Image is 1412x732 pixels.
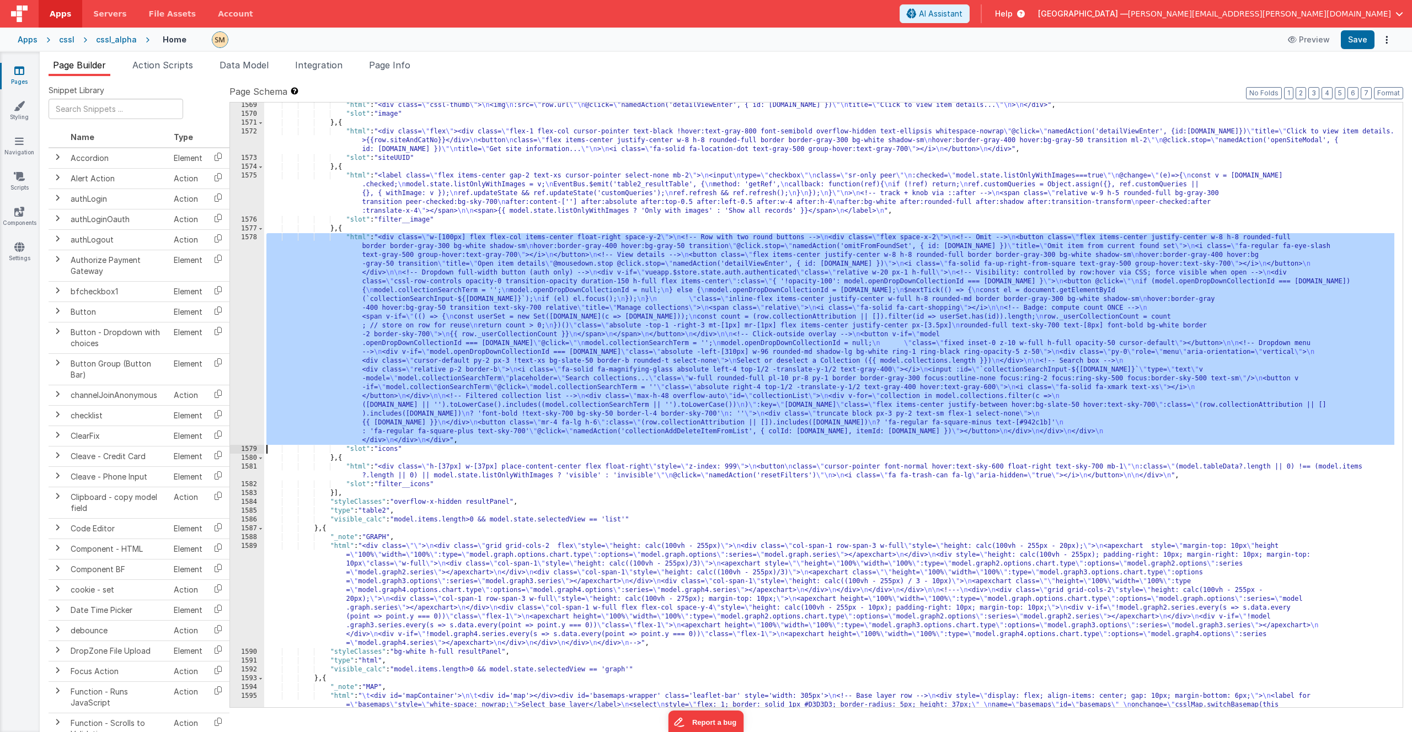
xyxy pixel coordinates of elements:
div: 1587 [230,524,264,533]
td: Action [169,385,207,405]
td: debounce [66,620,169,640]
td: Element [169,446,207,466]
td: Element [169,353,207,385]
button: AI Assistant [900,4,970,23]
button: Preview [1281,31,1336,49]
span: File Assets [149,8,196,19]
span: Snippet Library [49,85,104,96]
td: Element [169,250,207,281]
span: Page Schema [229,85,287,98]
td: Button - Dropdown with choices [66,322,169,353]
td: authLogout [66,229,169,250]
div: 1586 [230,515,264,524]
button: Save [1341,30,1374,49]
td: Action [169,209,207,229]
div: 1572 [230,127,264,154]
div: 1570 [230,110,264,119]
td: Element [169,466,207,487]
div: 1573 [230,154,264,163]
img: e9616e60dfe10b317d64a5e98ec8e357 [212,32,228,47]
div: 1589 [230,542,264,648]
button: Format [1374,87,1403,99]
div: 1593 [230,674,264,683]
button: 4 [1322,87,1333,99]
td: Action [169,681,207,713]
div: 1578 [230,233,264,445]
div: 1571 [230,119,264,127]
div: 1579 [230,445,264,454]
td: Element [169,518,207,539]
span: Name [71,132,94,142]
td: Element [169,148,207,169]
button: No Folds [1246,87,1282,99]
div: 1577 [230,224,264,233]
td: Focus Action [66,661,169,681]
td: cookie - set [66,579,169,600]
td: Action [169,487,207,518]
td: Element [169,559,207,579]
div: 1590 [230,648,264,656]
div: 1582 [230,480,264,489]
td: Action [169,229,207,250]
button: [GEOGRAPHIC_DATA] — [PERSON_NAME][EMAIL_ADDRESS][PERSON_NAME][DOMAIN_NAME] [1038,8,1403,19]
td: DropZone File Upload [66,640,169,661]
td: Authorize Payment Gateway [66,250,169,281]
div: 1588 [230,533,264,542]
input: Search Snippets ... [49,99,183,119]
td: Component - HTML [66,539,169,559]
div: 1592 [230,665,264,674]
span: Apps [50,8,71,19]
span: Action Scripts [132,60,193,71]
span: Page Builder [53,60,106,71]
h4: Home [163,35,186,44]
div: 1580 [230,454,264,462]
div: 1583 [230,489,264,498]
td: Element [169,281,207,302]
div: Apps [18,34,38,45]
td: Element [169,600,207,620]
button: 2 [1296,87,1306,99]
td: Component BF [66,559,169,579]
td: Action [169,168,207,189]
button: 5 [1335,87,1345,99]
td: Element [169,539,207,559]
td: Button [66,302,169,322]
div: 1569 [230,101,264,110]
td: Cleave - Credit Card [66,446,169,466]
td: Element [169,426,207,446]
div: 1584 [230,498,264,507]
td: Accordion [66,148,169,169]
div: cssl [59,34,74,45]
td: Action [169,620,207,640]
td: Action [169,189,207,209]
span: [GEOGRAPHIC_DATA] — [1038,8,1128,19]
div: cssl_alpha [96,34,137,45]
button: 6 [1347,87,1358,99]
td: authLogin [66,189,169,209]
td: Action [169,661,207,681]
td: Element [169,405,207,426]
span: Data Model [220,60,269,71]
div: 1581 [230,462,264,480]
td: bfcheckbox1 [66,281,169,302]
button: 1 [1284,87,1293,99]
span: [PERSON_NAME][EMAIL_ADDRESS][PERSON_NAME][DOMAIN_NAME] [1128,8,1391,19]
div: 1585 [230,507,264,515]
td: Action [169,579,207,600]
td: Element [169,322,207,353]
td: Element [169,640,207,661]
td: Clipboard - copy model field [66,487,169,518]
div: 1594 [230,683,264,692]
span: Help [995,8,1013,19]
span: Type [174,132,193,142]
td: Function - Runs JavaScript [66,681,169,713]
button: 7 [1361,87,1372,99]
td: checklist [66,405,169,426]
span: Page Info [369,60,410,71]
span: Integration [295,60,343,71]
td: Element [169,302,207,322]
div: 1575 [230,171,264,216]
button: Options [1379,32,1394,47]
td: Date Time Picker [66,600,169,620]
button: 3 [1308,87,1319,99]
